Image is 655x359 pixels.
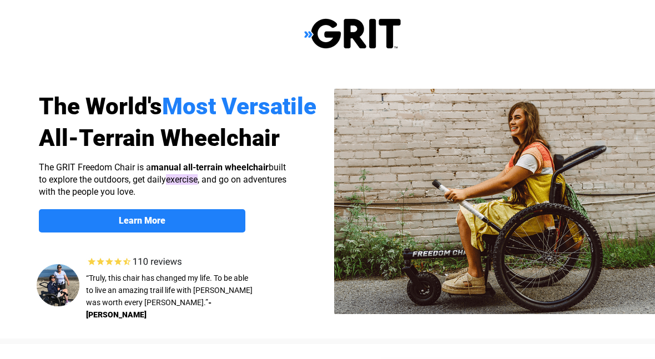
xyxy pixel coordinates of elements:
strong: Learn More [119,215,165,226]
span: All-Terrain Wheelchair [39,124,280,151]
mark: exercise [166,174,198,185]
span: The World's [39,93,162,120]
strong: manual all-terrain wheelchair [151,162,269,173]
span: “Truly, this chair has changed my life. To be able to live an amazing trail life with [PERSON_NAM... [86,274,253,307]
span: Most Versatile [162,93,316,120]
a: Learn More [39,209,245,232]
span: The GRIT Freedom Chair is a built to explore the outdoors, get daily , and go on adventures with ... [39,162,286,197]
